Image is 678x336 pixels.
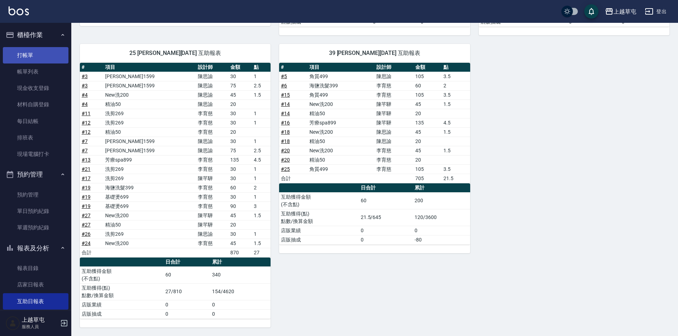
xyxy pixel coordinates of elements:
a: #20 [281,148,290,153]
td: 2 [442,81,470,90]
a: #19 [82,185,91,190]
a: #7 [82,148,88,153]
td: 李育慈 [375,90,414,100]
td: 海鹽洗髮399 [103,183,196,192]
td: 精油50 [103,220,196,229]
td: 20 [414,137,442,146]
a: 帳單列表 [3,63,68,80]
td: 75 [228,81,252,90]
td: 陳芊驊 [375,118,414,127]
td: 30 [228,118,252,127]
th: # [80,63,103,72]
td: 海鹽洗髮399 [308,81,375,90]
table: a dense table [80,258,271,319]
td: 李育慈 [196,155,228,164]
button: 櫃檯作業 [3,26,68,44]
a: 打帳單 [3,47,68,63]
td: 20 [414,155,442,164]
td: 2.5 [252,146,271,155]
a: 預約管理 [3,187,68,203]
td: 1.5 [252,239,271,248]
td: 45 [228,239,252,248]
td: New洗200 [308,127,375,137]
td: 1 [252,72,271,81]
img: Logo [9,6,29,15]
td: 芳療spa899 [103,155,196,164]
td: 30 [228,137,252,146]
a: #6 [281,83,287,88]
a: #20 [281,157,290,163]
a: 單週預約紀錄 [3,219,68,236]
td: 2.5 [252,81,271,90]
a: #14 [281,101,290,107]
td: 2 [252,183,271,192]
td: 精油50 [308,155,375,164]
td: 陳思諭 [196,229,228,239]
td: 洗剪269 [103,109,196,118]
a: #15 [281,92,290,98]
a: 報表目錄 [3,260,68,276]
td: 芳療spa899 [308,118,375,127]
th: 日合計 [164,258,210,267]
td: 李育慈 [196,192,228,202]
td: 陳芊驊 [375,109,414,118]
a: #7 [82,138,88,144]
td: 20 [414,109,442,118]
td: 1.5 [252,90,271,100]
table: a dense table [279,63,470,183]
td: 1 [252,229,271,239]
td: 角質499 [308,164,375,174]
td: 陳芊驊 [375,100,414,109]
td: 0 [210,300,271,309]
td: 1 [252,137,271,146]
td: 30 [228,192,252,202]
td: 互助獲得金額 (不含點) [80,266,164,283]
th: 點 [442,63,470,72]
th: 金額 [414,63,442,72]
a: #13 [82,157,91,163]
td: 李育慈 [196,239,228,248]
th: 日合計 [359,183,413,193]
td: 陳思諭 [196,137,228,146]
td: 105 [414,90,442,100]
td: 1 [252,164,271,174]
td: 135 [414,118,442,127]
td: 1 [252,118,271,127]
a: #5 [281,73,287,79]
button: save [584,4,599,19]
td: 105 [414,164,442,174]
td: 精油50 [308,137,375,146]
a: #27 [82,222,91,228]
td: 互助獲得(點) 點數/換算金額 [279,209,359,226]
td: 21.5 [442,174,470,183]
td: 互助獲得金額 (不含點) [279,192,359,209]
td: 精油50 [103,100,196,109]
td: 60 [359,192,413,209]
td: [PERSON_NAME]1599 [103,81,196,90]
td: 30 [228,72,252,81]
td: 3.5 [442,90,470,100]
a: #27 [82,213,91,218]
td: 45 [228,90,252,100]
td: 李育慈 [375,81,414,90]
td: 105 [414,72,442,81]
td: 0 [359,235,413,244]
td: 0 [413,226,470,235]
td: New洗200 [103,90,196,100]
a: #16 [281,120,290,126]
td: 0 [164,309,210,319]
td: [PERSON_NAME]1599 [103,146,196,155]
img: Person [6,316,20,330]
td: 27 [252,248,271,257]
td: 李育慈 [196,109,228,118]
button: 預約管理 [3,165,68,184]
span: 39 [PERSON_NAME][DATE] 互助報表 [288,50,461,57]
td: 陳思諭 [196,100,228,109]
td: New洗200 [308,146,375,155]
td: 李育慈 [196,127,228,137]
span: 25 [PERSON_NAME][DATE] 互助報表 [88,50,262,57]
td: 1.5 [442,127,470,137]
td: 互助獲得(點) 點數/換算金額 [80,283,164,300]
td: 陳思諭 [196,81,228,90]
td: 30 [228,174,252,183]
